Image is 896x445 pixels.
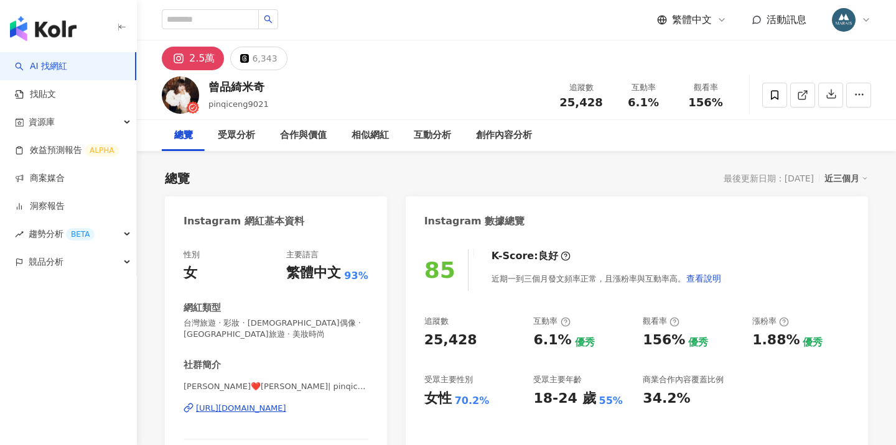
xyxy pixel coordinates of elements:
span: 活動訊息 [767,14,806,25]
div: 追蹤數 [424,316,449,327]
span: pinqiceng9021 [208,99,269,109]
div: 主要語言 [286,249,319,260]
div: 55% [599,394,623,408]
div: 性別 [184,249,200,260]
span: 資源庫 [29,108,55,136]
div: 網紅類型 [184,301,221,314]
div: 25,428 [424,331,477,350]
div: 互動分析 [414,128,451,143]
button: 查看說明 [686,266,722,291]
div: 互動率 [620,81,667,94]
button: 2.5萬 [162,47,224,70]
div: Instagram 數據總覽 [424,214,525,228]
img: 358735463_652854033541749_1509380869568117342_n.jpg [832,8,856,32]
a: 洞察報告 [15,200,65,213]
div: K-Score : [492,249,571,263]
div: 追蹤數 [558,81,605,94]
img: KOL Avatar [162,76,199,114]
div: 總覽 [165,170,190,187]
div: 近期一到三個月發文頻率正常，且漲粉率與互動率高。 [492,266,722,291]
div: 女 [184,264,197,283]
div: 34.2% [643,389,690,408]
div: 優秀 [575,336,595,349]
div: 2.5萬 [189,50,215,67]
div: 受眾分析 [218,128,255,143]
span: 查看說明 [686,273,721,283]
div: 繁體中文 [286,264,341,283]
div: 近三個月 [824,170,868,186]
div: 創作內容分析 [476,128,532,143]
div: 優秀 [803,336,823,349]
span: 25,428 [559,96,602,109]
div: 觀看率 [682,81,729,94]
div: 相似網紅 [352,128,389,143]
div: [URL][DOMAIN_NAME] [196,403,286,414]
a: 效益預測報告ALPHA [15,144,119,157]
span: 趨勢分析 [29,220,95,248]
a: 商案媒合 [15,172,65,185]
div: 女性 [424,389,452,408]
span: 6.1% [628,96,659,109]
div: 6.1% [533,331,571,350]
span: 156% [688,96,723,109]
img: logo [10,16,77,41]
div: Instagram 網紅基本資料 [184,214,304,228]
span: [PERSON_NAME]❤️[PERSON_NAME]| pinqiceng0517 [184,381,368,392]
button: 6,343 [230,47,287,70]
div: 互動率 [533,316,570,327]
div: 70.2% [455,394,490,408]
div: 合作與價值 [280,128,327,143]
a: 找貼文 [15,88,56,101]
div: 觀看率 [643,316,679,327]
div: 受眾主要年齡 [533,374,582,385]
div: 18-24 歲 [533,389,595,408]
div: 曾品綺米奇 [208,79,269,94]
div: 6,343 [252,50,277,67]
div: 優秀 [688,336,708,349]
div: 商業合作內容覆蓋比例 [643,374,724,385]
div: 1.88% [752,331,800,350]
div: BETA [66,228,95,241]
span: search [264,15,273,24]
div: 85 [424,257,455,283]
span: 93% [344,269,368,283]
div: 漲粉率 [752,316,789,327]
span: rise [15,230,24,239]
a: [URL][DOMAIN_NAME] [184,403,368,414]
span: 台灣旅遊 · 彩妝 · [DEMOGRAPHIC_DATA]偶像 · [GEOGRAPHIC_DATA]旅遊 · 美妝時尚 [184,318,368,340]
div: 156% [643,331,685,350]
span: 繁體中文 [672,13,712,27]
div: 社群簡介 [184,359,221,372]
div: 受眾主要性別 [424,374,473,385]
span: 競品分析 [29,248,63,276]
div: 總覽 [174,128,193,143]
div: 最後更新日期：[DATE] [724,173,814,183]
div: 良好 [538,249,558,263]
a: searchAI 找網紅 [15,60,67,73]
